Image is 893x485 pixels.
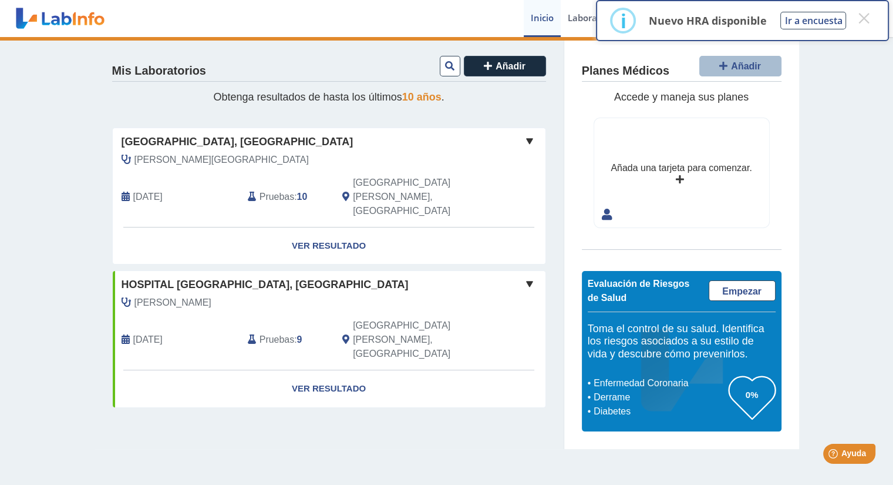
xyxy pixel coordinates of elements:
li: Derrame [591,390,729,404]
span: San Juan, PR [353,319,483,361]
h4: Planes Médicos [582,64,669,78]
div: Añada una tarjeta para comenzar. [611,161,752,175]
a: Ver Resultado [113,228,545,265]
span: [GEOGRAPHIC_DATA], [GEOGRAPHIC_DATA] [122,134,353,150]
span: Accede y maneja sus planes [614,91,749,103]
iframe: Help widget launcher [788,439,880,472]
div: i [620,10,626,31]
a: Ver Resultado [113,370,545,407]
h5: Toma el control de su salud. Identifica los riesgos asociados a su estilo de vida y descubre cómo... [588,323,776,361]
b: 10 [297,192,308,202]
span: Evaluación de Riesgos de Salud [588,279,690,303]
span: 2025-09-15 [133,190,163,204]
span: Añadir [496,61,525,71]
button: Close this dialog [853,8,874,29]
li: Diabetes [591,404,729,419]
span: Lopez, Sofia [134,153,309,167]
p: Nuevo HRA disponible [648,14,766,28]
span: San Juan, PR [353,176,483,218]
div: : [239,319,333,361]
span: Pruebas [260,190,294,204]
span: Perez Gonzalez, Manuel [134,296,211,310]
button: Añadir [699,56,781,76]
li: Enfermedad Coronaria [591,376,729,390]
a: Empezar [709,280,776,301]
span: Hospital [GEOGRAPHIC_DATA], [GEOGRAPHIC_DATA] [122,277,409,293]
b: 9 [297,335,302,344]
h3: 0% [729,387,776,402]
span: 10 años [402,91,442,103]
h4: Mis Laboratorios [112,64,206,78]
span: Añadir [731,61,761,71]
div: : [239,176,333,218]
button: Añadir [464,56,546,76]
span: Pruebas [260,333,294,347]
span: Empezar [722,286,761,296]
button: Ir a encuesta [780,12,846,29]
span: 2023-03-27 [133,333,163,347]
span: Obtenga resultados de hasta los últimos . [213,91,444,103]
